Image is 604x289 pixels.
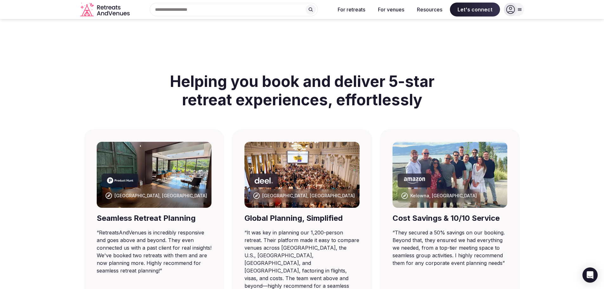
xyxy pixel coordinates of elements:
[393,142,508,208] img: Kelowna, Canada
[582,267,598,283] div: Open Intercom Messenger
[114,193,207,199] div: [GEOGRAPHIC_DATA], [GEOGRAPHIC_DATA]
[255,177,273,184] svg: Deel company logo
[160,65,444,116] h2: Helping you book and deliver 5-star retreat experiences, effortlessly
[80,3,131,17] svg: Retreats and Venues company logo
[97,229,212,274] blockquote: “ RetreatsAndVenues is incredibly responsive and goes above and beyond. They even connected us wi...
[410,193,477,199] div: Kelowna, [GEOGRAPHIC_DATA]
[262,193,355,199] div: [GEOGRAPHIC_DATA], [GEOGRAPHIC_DATA]
[244,213,360,224] div: Global Planning, Simplified
[333,3,370,16] button: For retreats
[393,229,508,267] blockquote: “ They secured a 50% savings on our booking. Beyond that, they ensured we had everything we neede...
[393,213,508,224] div: Cost Savings & 10/10 Service
[450,3,500,16] span: Let's connect
[244,142,360,208] img: Punta Umbria, Spain
[373,3,409,16] button: For venues
[97,213,212,224] div: Seamless Retreat Planning
[412,3,447,16] button: Resources
[80,3,131,17] a: Visit the homepage
[97,142,212,208] img: Barcelona, Spain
